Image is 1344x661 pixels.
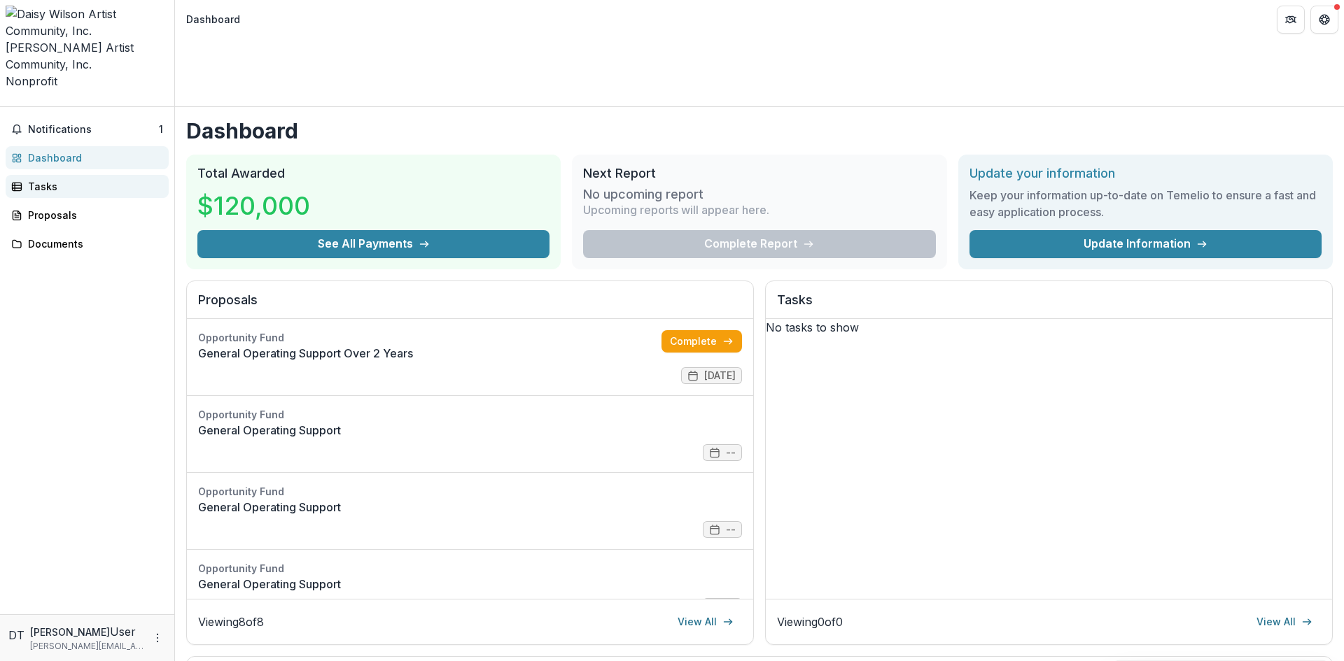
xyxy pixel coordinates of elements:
a: General Operating Support [198,422,742,439]
a: Documents [6,232,169,255]
div: Documents [28,236,157,251]
a: Complete [661,330,742,353]
div: Tasks [28,179,157,194]
a: General Operating Support [198,499,742,516]
p: [PERSON_NAME] [30,625,110,639]
button: Partners [1277,6,1305,34]
a: Dashboard [6,146,169,169]
div: Dashboard [28,150,157,165]
a: View All [669,611,742,633]
button: See All Payments [197,230,549,258]
a: General Operating Support [198,576,742,592]
button: More [149,630,166,646]
h2: Next Report [583,166,935,181]
a: Update Information [969,230,1322,258]
h3: $120,000 [197,187,310,225]
p: User [110,623,136,640]
span: 1 [159,123,163,135]
h2: Update your information [969,166,1322,181]
h3: No upcoming report [583,187,703,202]
a: Proposals [6,204,169,227]
p: Upcoming reports will appear here. [583,201,769,218]
div: Denise Turner [8,627,24,644]
div: [PERSON_NAME] Artist Community, Inc. [6,39,169,73]
h2: Proposals [198,292,742,319]
p: [PERSON_NAME][EMAIL_ADDRESS][DOMAIN_NAME] [30,640,143,653]
p: Viewing 8 of 8 [198,613,264,630]
button: Notifications1 [6,118,169,141]
img: Daisy Wilson Artist Community, Inc. [6,6,169,39]
p: Viewing 0 of 0 [777,613,843,630]
nav: breadcrumb [181,9,246,29]
a: View All [1248,611,1321,633]
div: Dashboard [186,12,240,27]
button: Get Help [1310,6,1338,34]
span: Notifications [28,124,159,136]
p: No tasks to show [766,319,1332,336]
h3: Keep your information up-to-date on Temelio to ensure a fast and easy application process. [969,187,1322,220]
a: General Operating Support Over 2 Years [198,345,661,362]
a: Tasks [6,175,169,198]
h1: Dashboard [186,118,1333,143]
div: Proposals [28,208,157,222]
h2: Total Awarded [197,166,549,181]
h2: Tasks [777,292,1321,319]
span: Nonprofit [6,74,57,88]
